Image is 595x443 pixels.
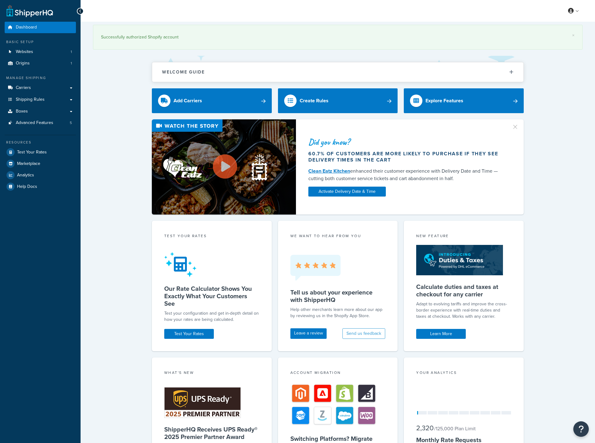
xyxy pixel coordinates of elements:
[70,120,72,126] span: 5
[434,425,476,432] small: / 125,000 Plan Limit
[290,328,327,339] a: Leave a review
[416,301,511,320] p: Adapt to evolving tariffs and improve the cross-border experience with real-time duties and taxes...
[5,106,76,117] a: Boxes
[16,85,31,91] span: Carriers
[342,328,385,339] button: Send us feedback
[290,370,386,377] div: Account Migration
[174,96,202,105] div: Add Carriers
[17,150,47,155] span: Test Your Rates
[308,167,350,175] a: Clean Eatz Kitchen
[5,147,76,158] a: Test Your Rates
[71,61,72,66] span: 1
[416,370,511,377] div: Your Analytics
[5,22,76,33] a: Dashboard
[164,370,259,377] div: What's New
[71,49,72,55] span: 1
[5,181,76,192] a: Help Docs
[308,187,386,197] a: Activate Delivery Date & Time
[5,158,76,169] a: Marketplace
[5,140,76,145] div: Resources
[416,233,511,240] div: New Feature
[16,25,37,30] span: Dashboard
[164,233,259,240] div: Test your rates
[290,289,386,303] h5: Tell us about your experience with ShipperHQ
[5,58,76,69] a: Origins1
[308,167,504,182] div: enhanced their customer experience with Delivery Date and Time — cutting both customer service ti...
[5,75,76,81] div: Manage Shipping
[5,170,76,181] a: Analytics
[5,82,76,94] a: Carriers
[5,117,76,129] li: Advanced Features
[416,329,466,339] a: Learn More
[162,70,205,74] h2: Welcome Guide
[16,120,53,126] span: Advanced Features
[290,233,386,239] p: we want to hear from you
[5,58,76,69] li: Origins
[416,283,511,298] h5: Calculate duties and taxes at checkout for any carrier
[17,184,37,189] span: Help Docs
[573,421,589,437] button: Open Resource Center
[101,33,575,42] div: Successfully authorized Shopify account
[16,61,30,66] span: Origins
[5,117,76,129] a: Advanced Features5
[416,423,434,433] span: 2,320
[5,39,76,45] div: Basic Setup
[152,88,272,113] a: Add Carriers
[17,173,34,178] span: Analytics
[164,285,259,307] h5: Our Rate Calculator Shows You Exactly What Your Customers See
[278,88,398,113] a: Create Rules
[17,161,40,166] span: Marketplace
[308,138,504,146] div: Did you know?
[5,94,76,105] a: Shipping Rules
[16,97,45,102] span: Shipping Rules
[300,96,328,105] div: Create Rules
[425,96,463,105] div: Explore Features
[16,49,33,55] span: Websites
[308,151,504,163] div: 60.7% of customers are more likely to purchase if they see delivery times in the cart
[16,109,28,114] span: Boxes
[164,310,259,323] div: Test your configuration and get in-depth detail on how your rates are being calculated.
[290,307,386,319] p: Help other merchants learn more about our app by reviewing us in the Shopify App Store.
[152,62,523,82] button: Welcome Guide
[164,329,214,339] a: Test Your Rates
[404,88,524,113] a: Explore Features
[5,46,76,58] li: Websites
[5,46,76,58] a: Websites1
[164,426,259,441] h5: ShipperHQ Receives UPS Ready® 2025 Premier Partner Award
[152,119,296,215] img: Video thumbnail
[572,33,575,38] a: ×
